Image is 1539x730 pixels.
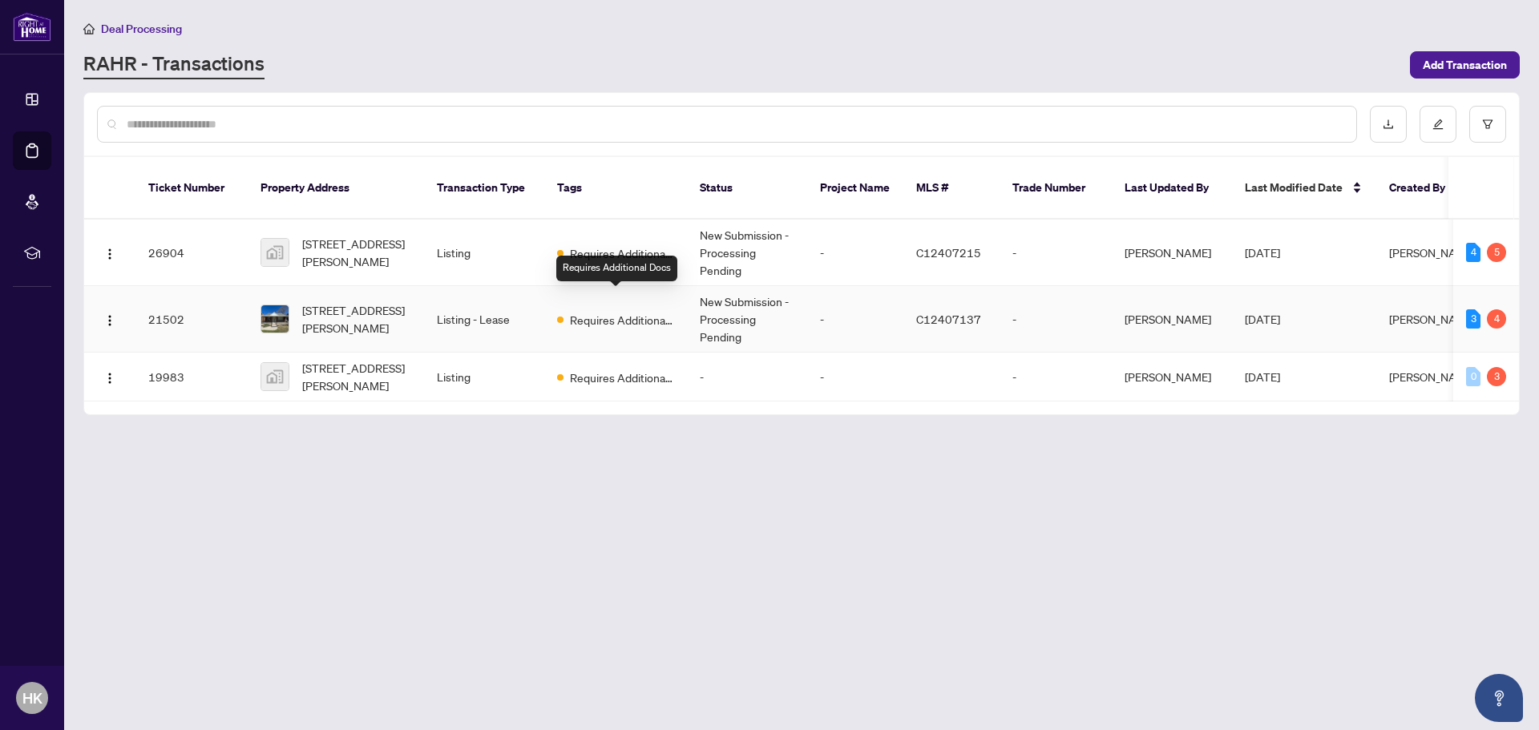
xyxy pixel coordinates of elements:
[261,239,289,266] img: thumbnail-img
[424,353,544,401] td: Listing
[1487,367,1506,386] div: 3
[1389,312,1476,326] span: [PERSON_NAME]
[1475,674,1523,722] button: Open asap
[97,364,123,389] button: Logo
[101,22,182,36] span: Deal Processing
[916,245,981,260] span: C12407215
[1466,309,1480,329] div: 3
[687,286,807,353] td: New Submission - Processing Pending
[1245,245,1280,260] span: [DATE]
[424,157,544,220] th: Transaction Type
[302,301,411,337] span: [STREET_ADDRESS][PERSON_NAME]
[544,157,687,220] th: Tags
[916,312,981,326] span: C12407137
[135,220,248,286] td: 26904
[1423,52,1507,78] span: Add Transaction
[1466,367,1480,386] div: 0
[261,305,289,333] img: thumbnail-img
[807,353,903,401] td: -
[424,286,544,353] td: Listing - Lease
[1370,106,1407,143] button: download
[1000,220,1112,286] td: -
[903,157,1000,220] th: MLS #
[22,687,42,709] span: HK
[135,157,248,220] th: Ticket Number
[1112,157,1232,220] th: Last Updated By
[1389,245,1476,260] span: [PERSON_NAME]
[83,23,95,34] span: home
[1487,309,1506,329] div: 4
[1420,106,1456,143] button: edit
[570,311,674,329] span: Requires Additional Docs
[1112,353,1232,401] td: [PERSON_NAME]
[1232,157,1376,220] th: Last Modified Date
[687,353,807,401] td: -
[807,157,903,220] th: Project Name
[1112,220,1232,286] td: [PERSON_NAME]
[1112,286,1232,353] td: [PERSON_NAME]
[556,256,677,281] div: Requires Additional Docs
[1383,119,1394,130] span: download
[135,286,248,353] td: 21502
[302,235,411,270] span: [STREET_ADDRESS][PERSON_NAME]
[1000,286,1112,353] td: -
[97,306,123,332] button: Logo
[97,240,123,265] button: Logo
[1000,353,1112,401] td: -
[1410,51,1520,79] button: Add Transaction
[570,369,674,386] span: Requires Additional Docs
[1245,369,1280,384] span: [DATE]
[1482,119,1493,130] span: filter
[1432,119,1444,130] span: edit
[302,359,411,394] span: [STREET_ADDRESS][PERSON_NAME]
[687,220,807,286] td: New Submission - Processing Pending
[1487,243,1506,262] div: 5
[103,372,116,385] img: Logo
[1389,369,1476,384] span: [PERSON_NAME]
[135,353,248,401] td: 19983
[1000,157,1112,220] th: Trade Number
[261,363,289,390] img: thumbnail-img
[807,220,903,286] td: -
[424,220,544,286] td: Listing
[83,50,265,79] a: RAHR - Transactions
[1376,157,1472,220] th: Created By
[13,12,51,42] img: logo
[103,314,116,327] img: Logo
[1245,179,1343,196] span: Last Modified Date
[807,286,903,353] td: -
[687,157,807,220] th: Status
[103,248,116,260] img: Logo
[1245,312,1280,326] span: [DATE]
[1466,243,1480,262] div: 4
[570,244,674,262] span: Requires Additional Docs
[1469,106,1506,143] button: filter
[248,157,424,220] th: Property Address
